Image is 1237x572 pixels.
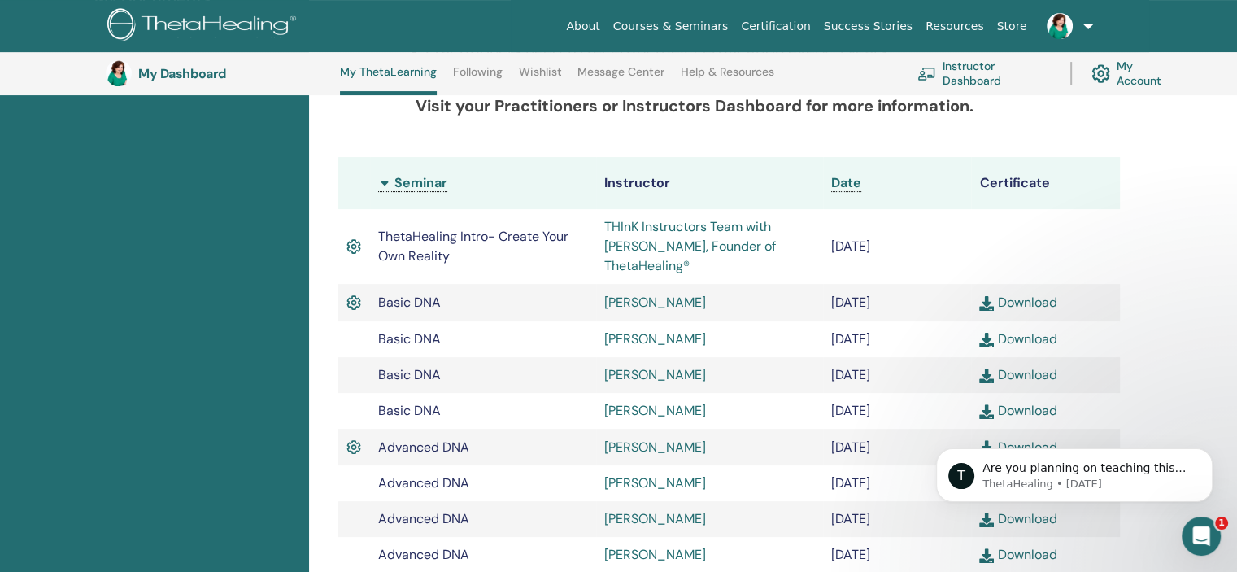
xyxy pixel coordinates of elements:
[831,174,861,191] span: Date
[831,174,861,192] a: Date
[107,8,302,45] img: logo.png
[734,11,817,41] a: Certification
[1215,517,1228,530] span: 1
[1182,517,1221,556] iframe: Intercom live chat
[991,11,1034,41] a: Store
[919,11,991,41] a: Resources
[823,284,972,321] td: [DATE]
[604,510,706,527] a: [PERSON_NAME]
[604,218,776,274] a: THInK Instructors Team with [PERSON_NAME], Founder of ThetaHealing®
[979,548,994,563] img: download.svg
[917,55,1051,91] a: Instructor Dashboard
[979,296,994,311] img: download.svg
[604,546,706,563] a: [PERSON_NAME]
[823,393,972,429] td: [DATE]
[823,357,972,393] td: [DATE]
[416,95,973,116] b: Visit your Practitioners or Instructors Dashboard for more information.
[604,474,706,491] a: [PERSON_NAME]
[577,65,664,91] a: Message Center
[979,333,994,347] img: download.svg
[378,402,441,419] span: Basic DNA
[604,439,706,456] a: [PERSON_NAME]
[817,11,919,41] a: Success Stories
[607,11,735,41] a: Courses & Seminars
[346,292,361,313] img: Active Certificate
[378,228,568,264] span: ThetaHealing Intro- Create Your Own Reality
[823,501,972,537] td: [DATE]
[453,65,503,91] a: Following
[519,65,562,91] a: Wishlist
[979,366,1056,383] a: Download
[979,369,994,383] img: download.svg
[604,366,706,383] a: [PERSON_NAME]
[979,546,1056,563] a: Download
[106,60,132,86] img: default.jpg
[979,404,994,419] img: download.svg
[1047,13,1073,39] img: default.jpg
[378,366,441,383] span: Basic DNA
[1091,55,1178,91] a: My Account
[378,439,469,456] span: Advanced DNA
[681,65,774,91] a: Help & Resources
[912,414,1237,528] iframe: Intercom notifications message
[979,294,1056,311] a: Download
[560,11,606,41] a: About
[604,402,706,419] a: [PERSON_NAME]
[138,66,301,81] h3: My Dashboard
[340,65,437,95] a: My ThetaLearning
[378,510,469,527] span: Advanced DNA
[346,437,361,458] img: Active Certificate
[823,321,972,357] td: [DATE]
[979,330,1056,347] a: Download
[604,330,706,347] a: [PERSON_NAME]
[823,209,972,284] td: [DATE]
[604,294,706,311] a: [PERSON_NAME]
[596,157,823,209] th: Instructor
[378,546,469,563] span: Advanced DNA
[971,157,1120,209] th: Certificate
[346,236,361,257] img: Active Certificate
[378,330,441,347] span: Basic DNA
[378,474,469,491] span: Advanced DNA
[1091,60,1110,87] img: cog.svg
[979,402,1056,419] a: Download
[823,465,972,501] td: [DATE]
[917,67,936,81] img: chalkboard-teacher.svg
[823,429,972,466] td: [DATE]
[378,294,441,311] span: Basic DNA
